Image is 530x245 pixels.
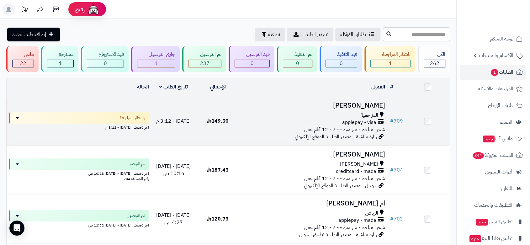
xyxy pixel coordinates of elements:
[469,234,512,243] span: تطبيق نقاط البيع
[268,31,280,38] span: تصفية
[47,51,74,58] div: مسترجع
[482,134,512,143] span: وآتس آب
[207,117,229,125] span: 149.50
[338,217,376,224] span: applepay - mada
[361,112,378,119] span: المزاحمية
[336,168,376,175] span: creditcard - mada
[47,60,73,67] div: 1
[476,219,488,226] span: جديد
[487,6,524,19] img: logo-2.png
[12,51,34,58] div: ملغي
[460,181,526,196] a: التقارير
[460,98,526,113] a: طلبات الإرجاع
[390,83,393,91] a: #
[181,46,227,72] a: تم التوصيل 237
[242,151,385,158] h3: [PERSON_NAME]
[227,46,276,72] a: قيد التوصيل 0
[207,215,229,223] span: 120.75
[188,60,221,67] div: 237
[283,51,312,58] div: تم التنفيذ
[460,131,526,146] a: وآتس آبجديد
[340,161,378,168] span: [PERSON_NAME]
[40,46,80,72] a: مسترجع 1
[299,231,377,238] span: زيارة مباشرة - مصدر الطلب: تطبيق الجوال
[460,148,526,163] a: السلات المتروكة344
[326,60,357,67] div: 0
[59,60,62,67] span: 1
[460,115,526,130] a: العملاء
[80,46,130,72] a: قيد الاسترجاع 0
[460,31,526,46] a: لوحة التحكم
[155,60,158,67] span: 1
[318,46,363,72] a: قيد التنفيذ 0
[87,3,100,16] img: ai-face.png
[9,170,149,176] div: اخر تحديث: [DATE] - [DATE] 10:28 ص
[12,31,46,38] span: إضافة طلب جديد
[490,69,499,76] span: 1
[460,65,526,80] a: الطلبات1
[5,46,40,72] a: ملغي 22
[159,83,188,91] a: تاريخ الطلب
[326,51,357,58] div: قيد التنفيذ
[242,200,385,207] h3: ام [PERSON_NAME]
[500,118,512,126] span: العملاء
[363,46,416,72] a: بانتظار المراجعة 1
[296,60,299,67] span: 0
[304,175,385,182] span: شحن مناجم - غير مبرد - - 7 - 12 أيام عمل
[104,60,107,67] span: 0
[9,124,149,130] div: اخر تحديث: [DATE] - 3:12 م
[127,213,145,219] span: تم التوصيل
[137,51,175,58] div: جاري التوصيل
[235,60,269,67] div: 0
[460,214,526,229] a: تطبيق المتجرجديد
[207,166,229,174] span: 187.45
[389,60,392,67] span: 1
[9,221,24,236] div: Open Intercom Messenger
[371,60,410,67] div: 1
[340,60,343,67] span: 0
[295,133,377,141] span: زيارة مباشرة - مصدر الطلب: الموقع الإلكتروني
[87,51,124,58] div: قيد الاسترجاع
[13,60,34,67] div: 22
[120,115,145,121] span: بانتظار المراجعة
[20,60,26,67] span: 22
[390,117,394,125] span: #
[390,166,403,174] a: #704
[390,215,394,223] span: #
[365,210,378,217] span: الرياض
[137,60,175,67] div: 1
[137,83,149,91] a: الحالة
[460,81,526,96] a: المراجعات والأسئلة
[17,3,32,17] a: تحديثات المنصة
[156,211,191,226] span: [DATE] - [DATE] 4:27 ص
[304,182,377,189] span: جوجل - مصدر الطلب: الموقع الإلكتروني
[430,60,439,67] span: 262
[335,28,380,41] a: طلباتي المُوكلة
[370,51,411,58] div: بانتظار المراجعة
[424,51,445,58] div: الكل
[490,35,513,43] span: لوحة التحكم
[390,166,394,174] span: #
[188,51,221,58] div: تم التوصيل
[340,31,366,38] span: طلباتي المُوكلة
[501,184,512,193] span: التقارير
[304,126,385,133] span: شحن مناجم - غير مبرد - - 7 - 12 أيام عمل
[485,168,512,176] span: أدوات التسويق
[7,28,60,41] a: إضافة طلب جديد
[416,46,451,72] a: الكل262
[304,224,385,231] span: شحن مناجم - غير مبرد - - 7 - 12 أيام عمل
[276,46,318,72] a: تم التنفيذ 0
[475,217,512,226] span: تطبيق المتجر
[390,215,403,223] a: #703
[210,83,226,91] a: الإجمالي
[87,60,124,67] div: 0
[200,60,209,67] span: 237
[390,117,403,125] a: #709
[371,83,385,91] a: العميل
[488,101,513,110] span: طلبات الإرجاع
[242,102,385,109] h3: [PERSON_NAME]
[75,6,85,13] span: رفيق
[460,198,526,213] a: التطبيقات والخدمات
[472,151,513,160] span: السلات المتروكة
[287,28,333,41] a: تصدير الطلبات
